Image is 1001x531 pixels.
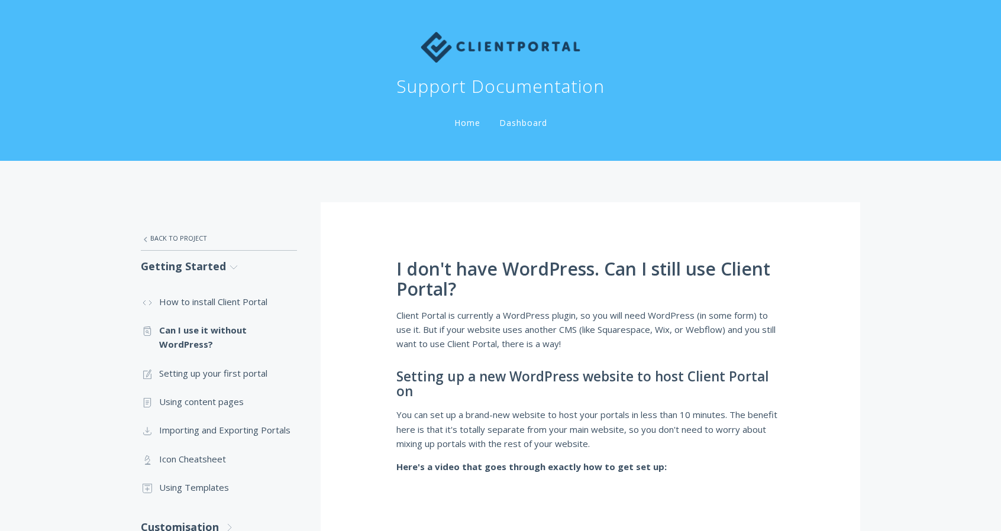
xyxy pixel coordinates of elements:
h3: Setting up a new WordPress website to host Client Portal on [396,369,784,399]
a: Using Templates [141,473,297,501]
a: Home [452,117,483,128]
a: Can I use it without WordPress? [141,316,297,359]
a: Importing and Exporting Portals [141,416,297,444]
h1: I don't have WordPress. Can I still use Client Portal? [396,259,784,299]
a: Back to Project [141,226,297,251]
a: Icon Cheatsheet [141,445,297,473]
h1: Support Documentation [396,75,605,98]
a: How to install Client Portal [141,287,297,316]
a: Dashboard [497,117,550,128]
a: Setting up your first portal [141,359,297,387]
a: Using content pages [141,387,297,416]
p: Client Portal is currently a WordPress plugin, so you will need WordPress (in some form) to use i... [396,308,784,351]
strong: Here's a video that goes through exactly how to get set up: [396,461,667,472]
p: You can set up a brand-new website to host your portals in less than 10 minutes. The benefit here... [396,407,784,451]
a: Getting Started [141,251,297,282]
